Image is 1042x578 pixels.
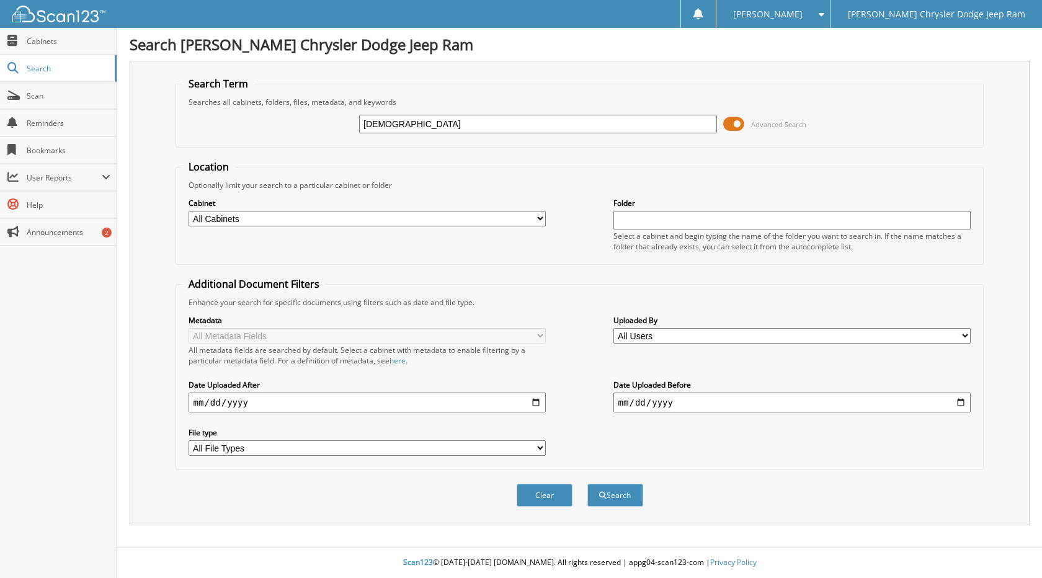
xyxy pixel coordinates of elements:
label: Uploaded By [613,315,971,326]
span: Cabinets [27,36,110,47]
legend: Additional Document Filters [182,277,326,291]
input: start [189,393,546,412]
label: Date Uploaded After [189,380,546,390]
span: Bookmarks [27,145,110,156]
div: Enhance your search for specific documents using filters such as date and file type. [182,297,977,308]
a: here [390,355,406,366]
span: Help [27,200,110,210]
span: User Reports [27,172,102,183]
label: Date Uploaded Before [613,380,971,390]
label: File type [189,427,546,438]
label: Folder [613,198,971,208]
div: Searches all cabinets, folders, files, metadata, and keywords [182,97,977,107]
iframe: Chat Widget [980,518,1042,578]
a: Privacy Policy [710,557,757,567]
span: [PERSON_NAME] [733,11,803,18]
div: 2 [102,228,112,238]
legend: Search Term [182,77,254,91]
legend: Location [182,160,235,174]
button: Search [587,484,643,507]
span: Advanced Search [751,120,806,129]
span: Announcements [27,227,110,238]
button: Clear [517,484,572,507]
div: All metadata fields are searched by default. Select a cabinet with metadata to enable filtering b... [189,345,546,366]
span: Reminders [27,118,110,128]
h1: Search [PERSON_NAME] Chrysler Dodge Jeep Ram [130,34,1030,55]
label: Metadata [189,315,546,326]
label: Cabinet [189,198,546,208]
div: © [DATE]-[DATE] [DOMAIN_NAME]. All rights reserved | appg04-scan123-com | [117,548,1042,578]
span: Scan123 [403,557,433,567]
span: [PERSON_NAME] Chrysler Dodge Jeep Ram [848,11,1025,18]
span: Scan [27,91,110,101]
img: scan123-logo-white.svg [12,6,105,22]
input: end [613,393,971,412]
div: Optionally limit your search to a particular cabinet or folder [182,180,977,190]
div: Select a cabinet and begin typing the name of the folder you want to search in. If the name match... [613,231,971,252]
span: Search [27,63,109,74]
